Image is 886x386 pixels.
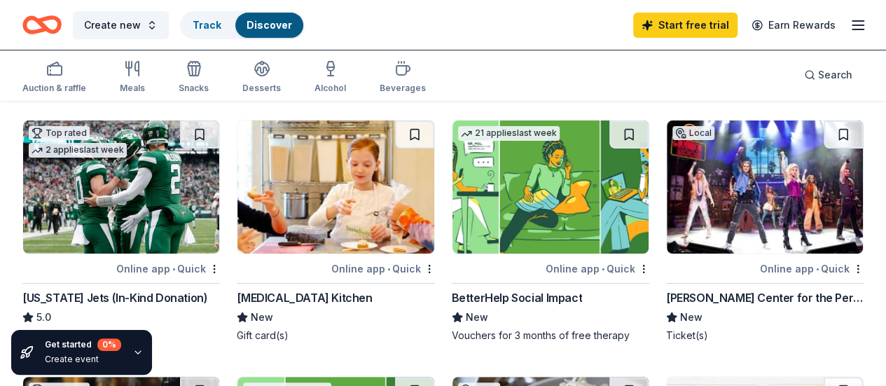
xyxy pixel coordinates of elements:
[546,260,649,277] div: Online app Quick
[116,260,220,277] div: Online app Quick
[314,83,346,94] div: Alcohol
[793,61,864,89] button: Search
[22,83,86,94] div: Auction & raffle
[331,260,435,277] div: Online app Quick
[120,83,145,94] div: Meals
[172,263,175,275] span: •
[380,83,426,94] div: Beverages
[45,354,121,365] div: Create event
[180,11,305,39] button: TrackDiscover
[314,55,346,101] button: Alcohol
[666,329,864,343] div: Ticket(s)
[743,13,844,38] a: Earn Rewards
[380,55,426,101] button: Beverages
[36,309,51,326] span: 5.0
[466,309,488,326] span: New
[458,126,560,141] div: 21 applies last week
[237,120,434,254] img: Image for Taste Buds Kitchen
[97,338,121,351] div: 0 %
[760,260,864,277] div: Online app Quick
[387,263,390,275] span: •
[602,263,604,275] span: •
[23,120,219,254] img: Image for New York Jets (In-Kind Donation)
[22,289,207,306] div: [US_STATE] Jets (In-Kind Donation)
[22,55,86,101] button: Auction & raffle
[237,289,372,306] div: [MEDICAL_DATA] Kitchen
[84,17,141,34] span: Create new
[672,126,714,140] div: Local
[29,143,127,158] div: 2 applies last week
[120,55,145,101] button: Meals
[22,8,62,41] a: Home
[680,309,702,326] span: New
[45,338,121,351] div: Get started
[179,83,209,94] div: Snacks
[237,329,434,343] div: Gift card(s)
[247,19,292,31] a: Discover
[452,120,649,343] a: Image for BetterHelp Social Impact21 applieslast weekOnline app•QuickBetterHelp Social ImpactNewV...
[242,55,281,101] button: Desserts
[666,120,864,343] a: Image for Tilles Center for the Performing ArtsLocalOnline app•Quick[PERSON_NAME] Center for the ...
[452,329,649,343] div: Vouchers for 3 months of free therapy
[29,126,90,140] div: Top rated
[816,263,819,275] span: •
[179,55,209,101] button: Snacks
[193,19,221,31] a: Track
[251,309,273,326] span: New
[633,13,738,38] a: Start free trial
[73,11,169,39] button: Create new
[242,83,281,94] div: Desserts
[452,289,582,306] div: BetterHelp Social Impact
[237,120,434,343] a: Image for Taste Buds KitchenOnline app•Quick[MEDICAL_DATA] KitchenNewGift card(s)
[667,120,863,254] img: Image for Tilles Center for the Performing Arts
[666,289,864,306] div: [PERSON_NAME] Center for the Performing Arts
[22,120,220,343] a: Image for New York Jets (In-Kind Donation)Top rated2 applieslast weekOnline app•Quick[US_STATE] J...
[452,120,649,254] img: Image for BetterHelp Social Impact
[818,67,852,83] span: Search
